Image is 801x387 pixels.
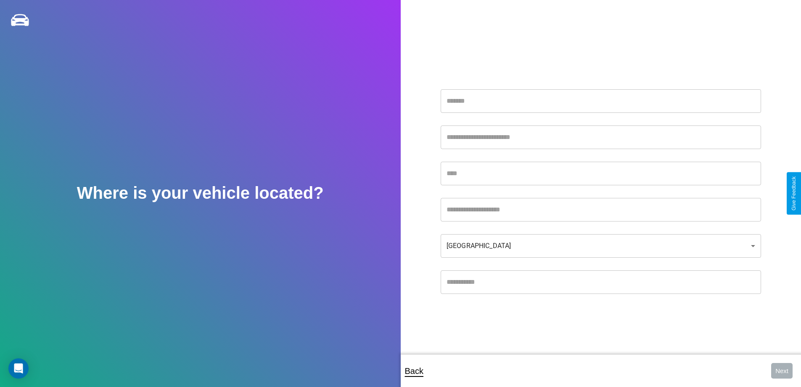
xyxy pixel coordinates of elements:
[77,184,324,203] h2: Where is your vehicle located?
[405,363,423,379] p: Back
[8,358,29,379] div: Open Intercom Messenger
[441,234,761,258] div: [GEOGRAPHIC_DATA]
[771,363,793,379] button: Next
[791,176,797,211] div: Give Feedback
